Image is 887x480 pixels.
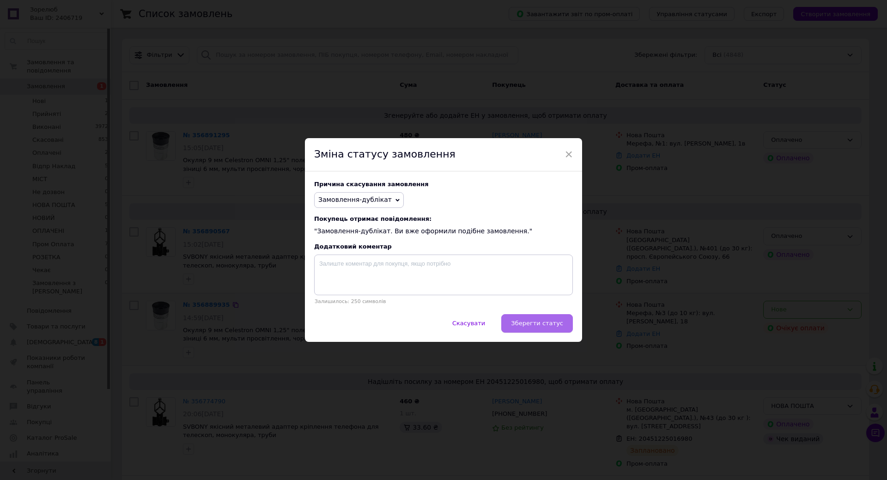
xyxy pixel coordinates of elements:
div: "Замовлення-дублікат. Ви вже оформили подібне замовлення." [314,215,573,236]
span: Покупець отримає повідомлення: [314,215,573,222]
button: Зберегти статус [501,314,573,333]
div: Додатковий коментар [314,243,573,250]
span: Замовлення-дублікат [318,196,392,203]
span: Скасувати [452,320,485,327]
span: Зберегти статус [511,320,563,327]
span: × [565,146,573,162]
div: Причина скасування замовлення [314,181,573,188]
button: Скасувати [443,314,495,333]
div: Зміна статусу замовлення [305,138,582,171]
p: Залишилось: 250 символів [314,298,573,304]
